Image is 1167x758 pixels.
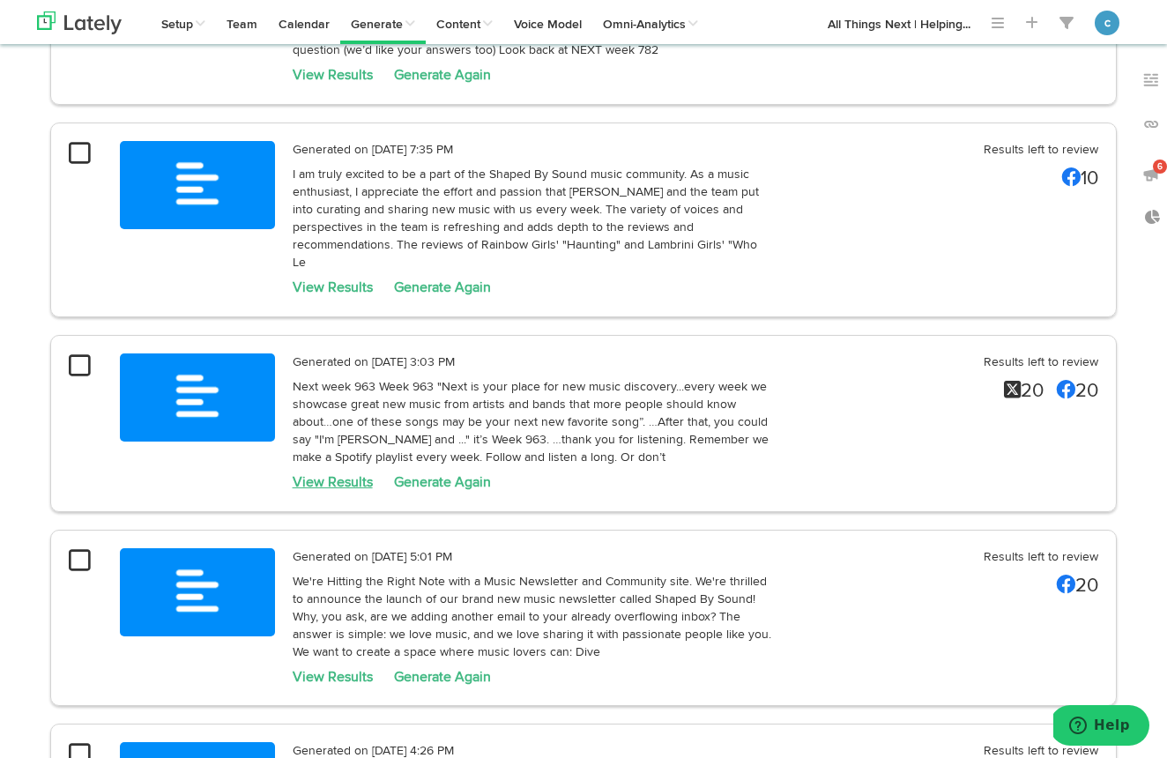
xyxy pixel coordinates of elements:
img: announcements_off.svg [1142,166,1160,183]
img: logo_lately_bg_light.svg [37,11,122,34]
img: links_off.svg [1142,115,1160,133]
a: View Results [293,671,373,685]
a: View Results [293,281,373,295]
img: text.png [120,141,274,229]
p: Generated on [DATE] 7:35 PM [293,141,772,159]
a: Generate Again [394,476,491,490]
img: text.png [120,353,274,442]
p: Results left to review [790,353,1098,371]
a: View Results [293,69,373,83]
p: Next week 963 Week 963 "Next is your place for new music discovery...every week we showcase great... [293,378,772,466]
button: c [1095,11,1119,35]
p: Results left to review [790,141,1098,159]
p: I am truly excited to be a part of the Shaped By Sound music community. As a music enthusiast, I ... [293,166,772,271]
a: Generate Again [394,671,491,685]
img: text.png [120,548,274,636]
a: Generate Again [394,69,491,83]
p: Generated on [DATE] 5:01 PM [293,548,772,566]
p: Results left to review [790,548,1098,566]
span: 10 [1054,169,1098,189]
span: 20 [1049,576,1098,596]
span: 20 [997,382,1044,401]
a: View Results [293,476,373,490]
span: 6 [1153,160,1167,174]
p: Generated on [DATE] 3:03 PM [293,353,772,371]
iframe: Opens a widget where you can find more information [1053,705,1149,749]
span: 20 [1049,382,1098,401]
span: ... [963,19,970,31]
img: keywords_off.svg [1142,71,1160,89]
a: Generate Again [394,281,491,295]
p: We're Hitting the Right Note with a Music Newsletter and Community site. We're thrilled to announ... [293,573,772,661]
